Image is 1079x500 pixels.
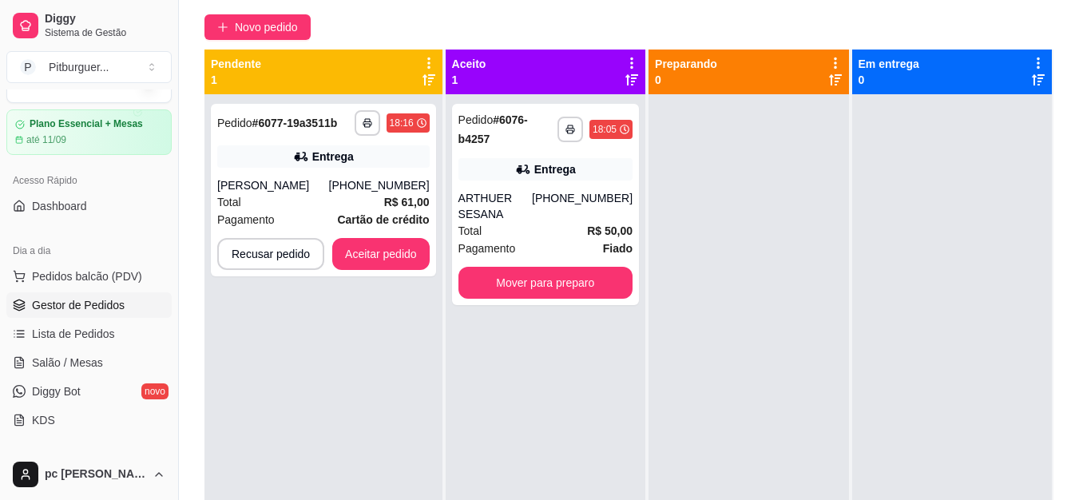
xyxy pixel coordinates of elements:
span: Pagamento [458,240,516,257]
span: plus [217,22,228,33]
span: P [20,59,36,75]
p: 1 [452,72,486,88]
div: Pitburguer ... [49,59,109,75]
span: Salão / Mesas [32,355,103,371]
span: Gestor de Pedidos [32,297,125,313]
strong: R$ 50,00 [587,224,633,237]
strong: R$ 61,00 [384,196,430,208]
button: Mover para preparo [458,267,633,299]
div: ARTHUER SESANA [458,190,532,222]
span: Pagamento [217,211,275,228]
a: Dashboard [6,193,172,219]
a: KDS [6,407,172,433]
strong: # 6077-19a3511b [252,117,338,129]
span: Dashboard [32,198,87,214]
p: Pendente [211,56,261,72]
a: DiggySistema de Gestão [6,6,172,45]
span: Novo pedido [235,18,298,36]
div: 18:05 [593,123,617,136]
div: [PERSON_NAME] [217,177,329,193]
p: Em entrega [859,56,919,72]
div: Entrega [534,161,576,177]
p: 1 [211,72,261,88]
div: [PHONE_NUMBER] [532,190,633,222]
strong: Cartão de crédito [337,213,429,226]
span: pc [PERSON_NAME] [45,467,146,482]
p: Preparando [655,56,717,72]
strong: # 6076-b4257 [458,113,528,145]
button: Recusar pedido [217,238,324,270]
span: Total [458,222,482,240]
span: Sistema de Gestão [45,26,165,39]
a: Plano Essencial + Mesasaté 11/09 [6,109,172,155]
span: Pedidos balcão (PDV) [32,268,142,284]
button: pc [PERSON_NAME] [6,455,172,494]
p: 0 [859,72,919,88]
div: Entrega [312,149,354,165]
article: Plano Essencial + Mesas [30,118,143,130]
button: Aceitar pedido [332,238,430,270]
span: Total [217,193,241,211]
p: Aceito [452,56,486,72]
p: 0 [655,72,717,88]
button: Select a team [6,51,172,83]
button: Pedidos balcão (PDV) [6,264,172,289]
a: Gestor de Pedidos [6,292,172,318]
div: Dia a dia [6,238,172,264]
button: Novo pedido [204,14,311,40]
div: [PHONE_NUMBER] [329,177,430,193]
strong: Fiado [603,242,633,255]
div: Acesso Rápido [6,168,172,193]
a: Salão / Mesas [6,350,172,375]
span: KDS [32,412,55,428]
a: Lista de Pedidos [6,321,172,347]
span: Diggy Bot [32,383,81,399]
span: Lista de Pedidos [32,326,115,342]
article: até 11/09 [26,133,66,146]
span: Pedido [217,117,252,129]
span: Diggy [45,12,165,26]
a: Diggy Botnovo [6,379,172,404]
span: Pedido [458,113,494,126]
div: 18:16 [390,117,414,129]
